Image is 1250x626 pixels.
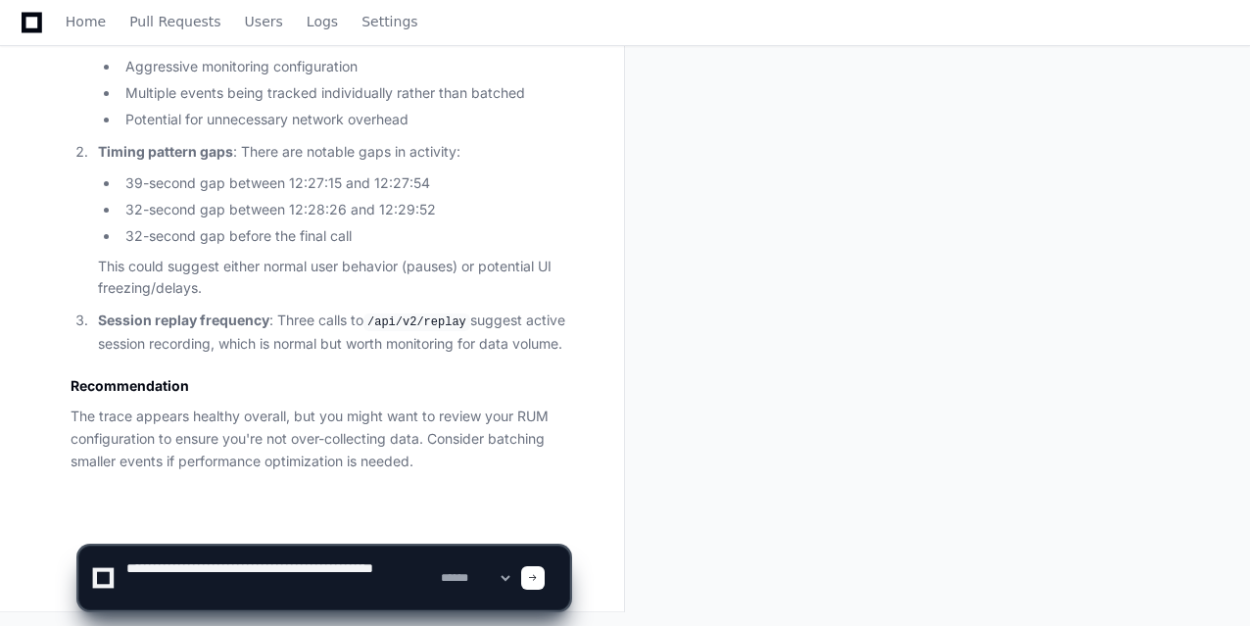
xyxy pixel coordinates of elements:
li: 32-second gap between 12:28:26 and 12:29:52 [120,199,569,221]
li: 39-second gap between 12:27:15 and 12:27:54 [120,172,569,195]
p: : There are notable gaps in activity: [98,141,569,164]
span: Logs [307,16,338,27]
span: Users [245,16,283,27]
code: /api/v2/replay [363,313,470,331]
li: 32-second gap before the final call [120,225,569,248]
li: Potential for unnecessary network overhead [120,109,569,131]
p: : Three calls to suggest active session recording, which is normal but worth monitoring for data ... [98,310,569,355]
p: The trace appears healthy overall, but you might want to review your RUM configuration to ensure ... [71,406,569,472]
li: Multiple events being tracked individually rather than batched [120,82,569,105]
strong: Session replay frequency [98,312,269,328]
span: Home [66,16,106,27]
p: This could suggest either normal user behavior (pauses) or potential UI freezing/delays. [98,256,569,301]
li: Aggressive monitoring configuration [120,56,569,78]
strong: Timing pattern gaps [98,143,233,160]
span: Pull Requests [129,16,220,27]
span: Settings [361,16,417,27]
h3: Recommendation [71,376,569,396]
